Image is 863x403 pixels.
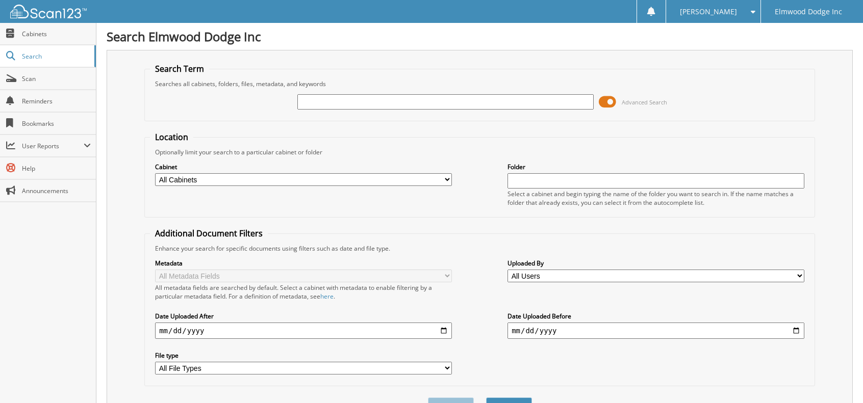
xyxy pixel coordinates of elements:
span: Scan [22,74,91,83]
div: Select a cabinet and begin typing the name of the folder you want to search in. If the name match... [507,190,804,207]
input: start [155,323,452,339]
legend: Location [150,131,193,143]
label: Uploaded By [507,259,804,267]
label: Date Uploaded After [155,312,452,320]
h1: Search Elmwood Dodge Inc [107,28,853,45]
div: Optionally limit your search to a particular cabinet or folder [150,148,809,156]
span: Advanced Search [622,98,667,106]
div: Searches all cabinets, folders, files, metadata, and keywords [150,79,809,88]
legend: Search Term [150,63,209,74]
span: Elmwood Dodge Inc [775,9,842,15]
span: User Reports [22,142,84,150]
span: Help [22,164,91,173]
img: scan123-logo-white.svg [10,5,87,18]
span: [PERSON_NAME] [680,9,737,15]
span: Search [22,52,89,61]
label: Date Uploaded Before [507,312,804,320]
span: Announcements [22,186,91,195]
div: All metadata fields are searched by default. Select a cabinet with metadata to enable filtering b... [155,283,452,301]
span: Cabinets [22,30,91,38]
div: Enhance your search for specific documents using filters such as date and file type. [150,244,809,253]
legend: Additional Document Filters [150,228,268,239]
label: File type [155,351,452,360]
span: Bookmarks [22,119,91,128]
label: Folder [507,163,804,171]
a: here [320,292,334,301]
input: end [507,323,804,339]
label: Metadata [155,259,452,267]
label: Cabinet [155,163,452,171]
span: Reminders [22,97,91,105]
